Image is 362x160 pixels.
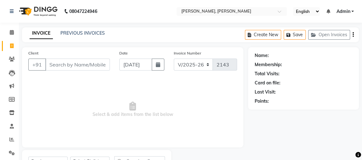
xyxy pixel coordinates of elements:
div: Membership: [254,61,282,68]
span: Select & add items from the list below [28,78,237,141]
label: Client [28,50,38,56]
a: INVOICE [30,28,53,39]
b: 08047224946 [69,3,97,20]
div: Points: [254,98,269,105]
label: Invoice Number [174,50,201,56]
img: logo [16,3,59,20]
div: Card on file: [254,80,280,86]
input: Search by Name/Mobile/Email/Code [45,59,110,71]
button: +91 [28,59,46,71]
div: Total Visits: [254,71,279,77]
div: Name: [254,52,269,59]
a: PREVIOUS INVOICES [60,30,105,36]
label: Date [119,50,128,56]
button: Open Invoices [308,30,350,40]
div: Last Visit: [254,89,275,95]
button: Save [284,30,306,40]
span: Admin [336,8,350,15]
button: Create New [245,30,281,40]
